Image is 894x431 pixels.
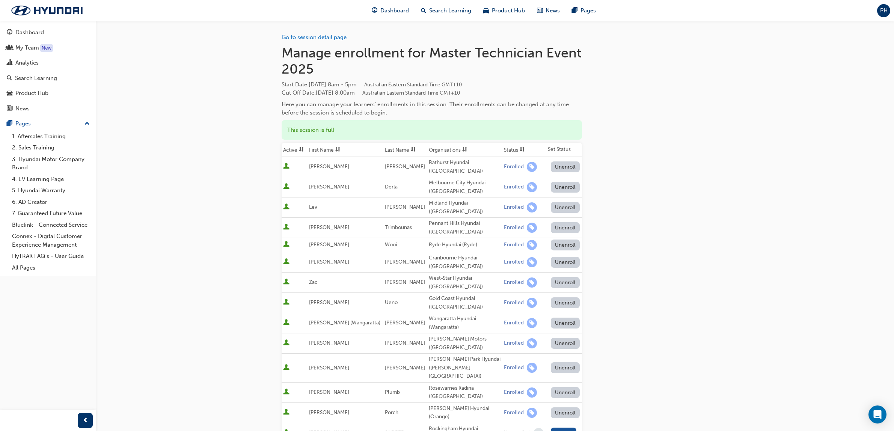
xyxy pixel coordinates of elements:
span: learningRecordVerb_ENROLL-icon [527,223,537,233]
span: pages-icon [572,6,577,15]
div: Midland Hyundai ([GEOGRAPHIC_DATA]) [429,199,501,216]
span: News [546,6,560,15]
span: Search Learning [429,6,471,15]
div: Bathurst Hyundai ([GEOGRAPHIC_DATA]) [429,158,501,175]
div: Enrolled [504,389,524,396]
button: Unenroll [551,202,580,213]
span: learningRecordVerb_ENROLL-icon [527,318,537,328]
th: Set Status [546,143,582,157]
span: [PERSON_NAME] [385,340,425,346]
div: Here you can manage your learners' enrollments in this session. Their enrollments can be changed ... [282,100,582,117]
button: Pages [3,117,93,131]
div: Tooltip anchor [40,44,53,52]
button: Unenroll [551,222,580,233]
button: Unenroll [551,277,580,288]
a: 1. Aftersales Training [9,131,93,142]
a: Go to session detail page [282,34,347,41]
div: Enrolled [504,163,524,170]
div: Pennant Hills Hyundai ([GEOGRAPHIC_DATA]) [429,219,501,236]
div: [PERSON_NAME] Park Hyundai ([PERSON_NAME][GEOGRAPHIC_DATA]) [429,355,501,381]
div: Enrolled [504,204,524,211]
span: learningRecordVerb_ENROLL-icon [527,277,537,288]
a: 3. Hyundai Motor Company Brand [9,154,93,173]
a: My Team [3,41,93,55]
span: User is active [283,224,289,231]
span: [PERSON_NAME] [385,319,425,326]
span: User is active [283,319,289,327]
span: Australian Eastern Standard Time GMT+10 [362,90,460,96]
span: search-icon [7,75,12,82]
span: car-icon [483,6,489,15]
button: Unenroll [551,182,580,193]
span: [PERSON_NAME] [309,224,349,231]
span: Cut Off Date : [DATE] 8:00am [282,89,460,96]
span: search-icon [421,6,426,15]
span: pages-icon [7,121,12,127]
span: [PERSON_NAME] [309,365,349,371]
a: Bluelink - Connected Service [9,219,93,231]
span: Dashboard [380,6,409,15]
button: Unenroll [551,338,580,349]
span: [PERSON_NAME] [385,163,425,170]
a: Search Learning [3,71,93,85]
a: All Pages [9,262,93,274]
span: Zac [309,279,317,285]
span: User is active [283,241,289,249]
span: [PERSON_NAME] [309,389,349,395]
div: Cranbourne Hyundai ([GEOGRAPHIC_DATA]) [429,254,501,271]
div: Enrolled [504,319,524,327]
span: guage-icon [372,6,377,15]
img: Trak [4,3,90,18]
a: Dashboard [3,26,93,39]
button: Unenroll [551,297,580,308]
div: Gold Coast Hyundai ([GEOGRAPHIC_DATA]) [429,294,501,311]
span: Pages [580,6,596,15]
a: Analytics [3,56,93,70]
div: Enrolled [504,224,524,231]
span: learningRecordVerb_ENROLL-icon [527,298,537,308]
div: Enrolled [504,259,524,266]
div: [PERSON_NAME] Motors ([GEOGRAPHIC_DATA]) [429,335,501,352]
span: User is active [283,183,289,191]
a: guage-iconDashboard [366,3,415,18]
span: people-icon [7,45,12,51]
div: Melbourne City Hyundai ([GEOGRAPHIC_DATA]) [429,179,501,196]
a: 5. Hyundai Warranty [9,185,93,196]
span: sorting-icon [462,147,467,153]
span: car-icon [7,90,12,97]
div: [PERSON_NAME] Hyundai (Orange) [429,404,501,421]
span: Plumb [385,389,400,395]
span: news-icon [7,105,12,112]
span: learningRecordVerb_ENROLL-icon [527,363,537,373]
button: DashboardMy TeamAnalyticsSearch LearningProduct HubNews [3,24,93,117]
a: 4. EV Learning Page [9,173,93,185]
a: news-iconNews [531,3,566,18]
span: guage-icon [7,29,12,36]
a: Product Hub [3,86,93,100]
span: Start Date : [282,80,582,89]
button: Unenroll [551,257,580,268]
span: learningRecordVerb_ENROLL-icon [527,202,537,212]
a: car-iconProduct Hub [477,3,531,18]
span: [PERSON_NAME] [385,365,425,371]
a: pages-iconPages [566,3,602,18]
span: User is active [283,364,289,372]
span: learningRecordVerb_ENROLL-icon [527,240,537,250]
div: Dashboard [15,28,44,37]
span: User is active [283,299,289,306]
div: Enrolled [504,299,524,306]
div: News [15,104,30,113]
div: Search Learning [15,74,57,83]
div: Enrolled [504,241,524,249]
div: West-Star Hyundai ([GEOGRAPHIC_DATA]) [429,274,501,291]
span: [PERSON_NAME] [309,340,349,346]
span: User is active [283,258,289,266]
button: Unenroll [551,240,580,250]
span: [PERSON_NAME] [309,184,349,190]
div: Product Hub [15,89,48,98]
span: Ueno [385,299,398,306]
span: [PERSON_NAME] [309,241,349,248]
a: 2. Sales Training [9,142,93,154]
span: [PERSON_NAME] [385,259,425,265]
